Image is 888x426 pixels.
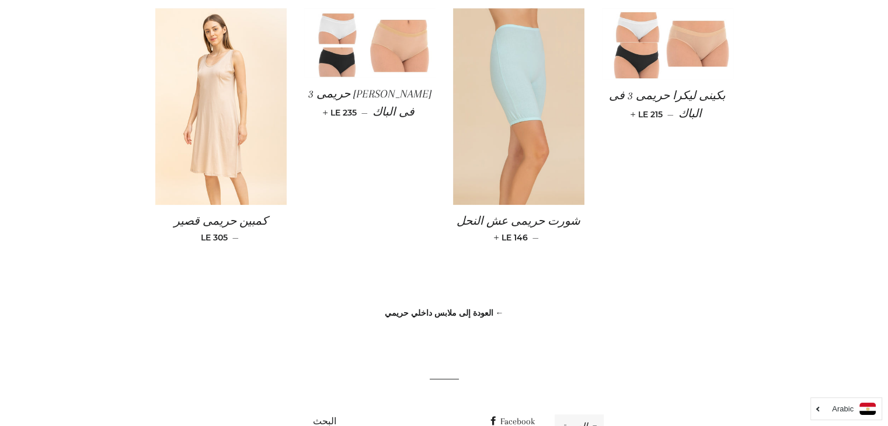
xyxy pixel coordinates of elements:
[496,232,528,243] span: LE 146
[385,308,504,318] a: ← العودة إلى ملابس داخلي حريمي
[667,109,674,120] span: —
[457,215,580,228] span: شورت حريمى عش النحل
[304,78,436,130] a: [PERSON_NAME] حريمى 3 فى الباك — LE 235
[155,205,287,253] a: كمبين حريمى قصير — LE 305
[174,215,268,228] span: كمبين حريمى قصير
[308,88,431,118] span: [PERSON_NAME] حريمى 3 فى الباك
[832,405,854,413] i: Arabic
[609,89,726,120] span: بكينى ليكرا حريمى 3 فى الباك
[453,205,584,253] a: شورت حريمى عش النحل — LE 146
[817,403,876,415] a: Arabic
[602,79,733,131] a: بكينى ليكرا حريمى 3 فى الباك — LE 215
[361,107,368,118] span: —
[633,109,663,120] span: LE 215
[532,232,539,243] span: —
[201,232,228,243] span: LE 305
[325,107,357,118] span: LE 235
[232,232,239,243] span: —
